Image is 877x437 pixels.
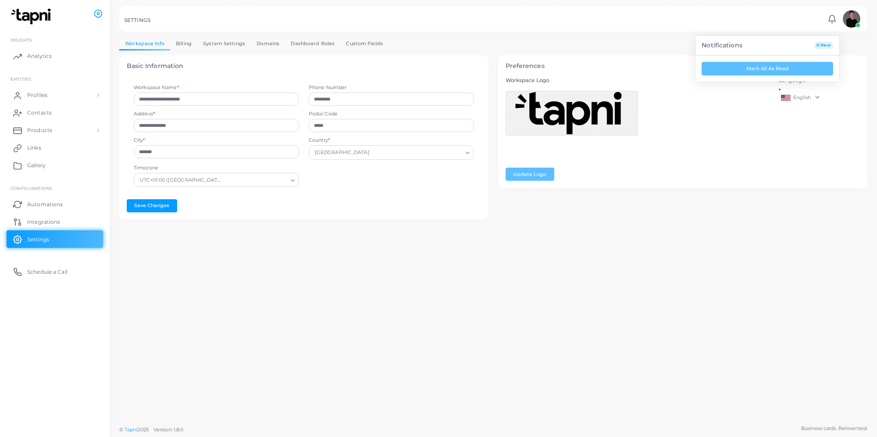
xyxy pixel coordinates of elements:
[134,84,179,91] label: Workspace Name
[11,76,31,82] span: ENTITIES
[27,126,52,134] span: Products
[119,37,170,50] a: Workspace Info
[506,168,554,181] button: Update Logo
[27,144,41,152] span: Links
[309,137,330,144] label: Country
[134,111,155,118] label: Address
[11,186,52,191] span: Configurations
[793,94,811,100] span: English
[140,176,223,185] span: UTC+01:00 ([GEOGRAPHIC_DATA], [GEOGRAPHIC_DATA], [GEOGRAPHIC_DATA], [GEOGRAPHIC_DATA], War...
[7,195,103,213] a: Automations
[11,37,32,43] span: INSIGHTS
[7,47,103,65] a: Analytics
[7,86,103,104] a: Profiles
[7,139,103,157] a: Links
[814,42,834,49] span: 0 New
[134,137,145,144] label: City
[781,95,791,101] img: en
[127,62,481,70] h4: Basic Information
[702,62,833,75] button: Mark All As Read
[170,37,197,50] a: Billing
[840,10,863,28] a: avatar
[843,10,860,28] img: avatar
[127,199,177,212] button: Save Changes
[124,17,150,23] h5: SETTINGS
[309,84,474,91] label: Phone Number
[134,165,158,172] label: Timezone
[8,8,57,25] img: logo
[7,122,103,139] a: Products
[197,37,251,50] a: System Settings
[27,218,60,226] span: Integrations
[125,426,138,433] a: Tapni
[371,148,462,158] input: Search for option
[309,145,474,159] div: Search for option
[506,77,769,83] h5: Workspace Logo
[27,161,46,169] span: Gallery
[702,42,742,49] h4: Notifications
[251,37,285,50] a: Domains
[779,93,860,103] a: English
[119,426,183,433] span: ©
[27,268,68,276] span: Schedule a Call
[340,37,389,50] a: Custom Fields
[7,157,103,174] a: Gallery
[27,91,47,99] span: Profiles
[225,175,288,185] input: Search for option
[801,425,867,432] span: Business cards. Reinvented.
[7,230,103,248] a: Settings
[309,111,474,118] label: Postal Code
[27,109,52,117] span: Contacts
[134,173,299,187] div: Search for option
[285,37,340,50] a: Dashboard Roles
[7,104,103,122] a: Contacts
[137,426,148,433] span: 2025
[27,52,52,60] span: Analytics
[27,236,49,244] span: Settings
[7,263,103,280] a: Schedule a Call
[314,148,371,158] span: [GEOGRAPHIC_DATA]
[7,213,103,230] a: Integrations
[153,426,184,433] span: Version: 1.8.0
[506,62,860,70] h4: Preferences
[27,201,63,208] span: Automations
